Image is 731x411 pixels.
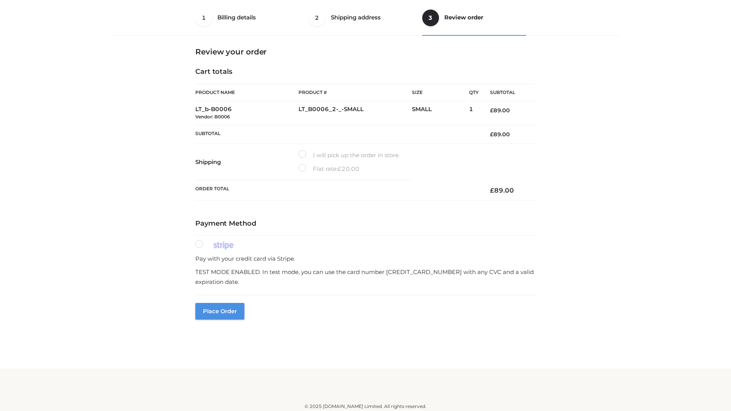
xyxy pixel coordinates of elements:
td: LT_B0006_2-_-SMALL [298,101,412,125]
th: Shipping [195,144,298,180]
h4: Payment Method [195,220,536,228]
bdi: 89.00 [490,131,510,138]
button: Place order [195,303,244,320]
td: LT_b-B0006 [195,101,298,125]
p: Pay with your credit card via Stripe. [195,254,536,264]
th: Order Total [195,180,479,201]
th: Product # [298,84,412,101]
span: £ [490,186,494,194]
span: £ [338,165,342,172]
td: SMALL [412,101,469,125]
th: Subtotal [479,84,536,101]
span: £ [490,131,493,138]
small: Vendor: B0006 [195,114,230,119]
th: Product Name [195,84,298,101]
label: I will pick up the order in store. [298,150,400,160]
div: © 2025 [DOMAIN_NAME] Limited. All rights reserved. [113,403,618,410]
h4: Cart totals [195,68,536,76]
bdi: 89.00 [490,186,514,194]
bdi: 89.00 [490,107,510,114]
bdi: 20.00 [338,165,359,172]
p: TEST MODE ENABLED. In test mode, you can use the card number [CREDIT_CARD_NUMBER] with any CVC an... [195,267,536,287]
th: Size [412,84,465,101]
th: Subtotal [195,125,479,143]
span: £ [490,107,493,114]
th: Qty [469,84,479,101]
label: Flat rate: [298,164,359,174]
h3: Review your order [195,47,536,56]
td: 1 [469,101,479,125]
